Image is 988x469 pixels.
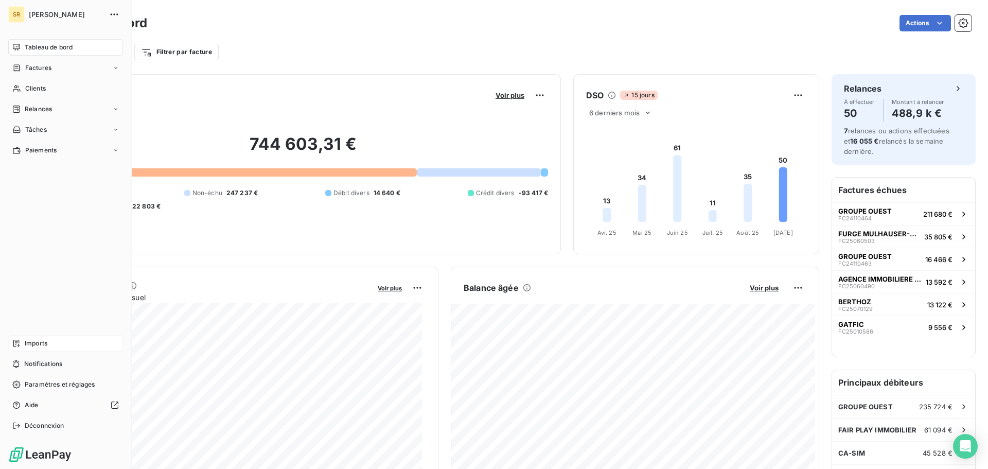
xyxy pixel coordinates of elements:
[25,43,73,52] span: Tableau de bord
[519,188,548,198] span: -93 417 €
[832,225,975,248] button: FURGE MULHAUSER-MSGFC2506050335 805 €
[832,178,975,202] h6: Factures échues
[464,282,519,294] h6: Balance âgée
[919,403,952,411] span: 235 724 €
[926,278,952,286] span: 13 592 €
[927,301,952,309] span: 13 122 €
[838,403,893,411] span: GROUPE OUEST
[832,248,975,270] button: GROUPE OUESTFC2411046316 466 €
[832,370,975,395] h6: Principaux débiteurs
[832,202,975,225] button: GROUPE OUESTFC24110464211 680 €
[832,270,975,293] button: AGENCE IMMOBILIERE DES 3 ROISFC2506049013 592 €
[844,105,875,121] h4: 50
[925,255,952,264] span: 16 466 €
[620,91,657,100] span: 15 jours
[838,449,865,457] span: CA-SIM
[838,320,864,328] span: GATFIC
[838,215,872,221] span: FC24110464
[192,188,222,198] span: Non-échu
[747,283,782,292] button: Voir plus
[375,283,405,292] button: Voir plus
[928,323,952,332] span: 9 556 €
[597,229,616,236] tspan: Avr. 25
[226,188,258,198] span: 247 237 €
[476,188,515,198] span: Crédit divers
[832,293,975,316] button: BERTHOZFC2507012913 122 €
[773,229,793,236] tspan: [DATE]
[586,89,604,101] h6: DSO
[378,285,402,292] span: Voir plus
[25,63,51,73] span: Factures
[838,328,873,335] span: FC25010586
[892,99,944,105] span: Montant à relancer
[333,188,369,198] span: Débit divers
[923,210,952,218] span: 211 680 €
[129,202,161,211] span: -22 803 €
[838,230,920,238] span: FURGE MULHAUSER-MSG
[924,426,952,434] span: 61 094 €
[838,426,916,434] span: FAIR PLAY IMMOBILIER
[25,339,47,348] span: Imports
[899,15,951,31] button: Actions
[8,446,72,463] img: Logo LeanPay
[58,292,370,303] span: Chiffre d'affaires mensuel
[25,105,52,114] span: Relances
[25,84,46,93] span: Clients
[838,252,892,260] span: GROUPE OUEST
[25,380,95,389] span: Paramètres et réglages
[736,229,759,236] tspan: Août 25
[632,229,651,236] tspan: Mai 25
[844,82,881,95] h6: Relances
[838,298,871,306] span: BERTHOZ
[667,229,688,236] tspan: Juin 25
[844,127,848,135] span: 7
[892,105,944,121] h4: 488,9 k €
[29,10,103,19] span: [PERSON_NAME]
[25,401,39,410] span: Aide
[58,134,548,165] h2: 744 603,31 €
[374,188,400,198] span: 14 640 €
[838,283,875,289] span: FC25060490
[492,91,527,100] button: Voir plus
[25,125,47,134] span: Tâches
[844,99,875,105] span: À effectuer
[24,359,62,369] span: Notifications
[838,238,875,244] span: FC25060503
[8,397,123,413] a: Aide
[838,207,892,215] span: GROUPE OUEST
[750,284,779,292] span: Voir plus
[8,6,25,23] div: SR
[850,137,878,145] span: 16 055 €
[496,91,524,99] span: Voir plus
[702,229,723,236] tspan: Juil. 25
[844,127,949,155] span: relances ou actions effectuées et relancés la semaine dernière.
[838,275,922,283] span: AGENCE IMMOBILIERE DES 3 ROIS
[924,233,952,241] span: 35 805 €
[134,44,219,60] button: Filtrer par facture
[832,316,975,338] button: GATFICFC250105869 556 €
[589,109,640,117] span: 6 derniers mois
[923,449,952,457] span: 45 528 €
[838,306,873,312] span: FC25070129
[25,421,64,430] span: Déconnexion
[953,434,978,459] div: Open Intercom Messenger
[838,260,872,267] span: FC24110463
[25,146,57,155] span: Paiements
